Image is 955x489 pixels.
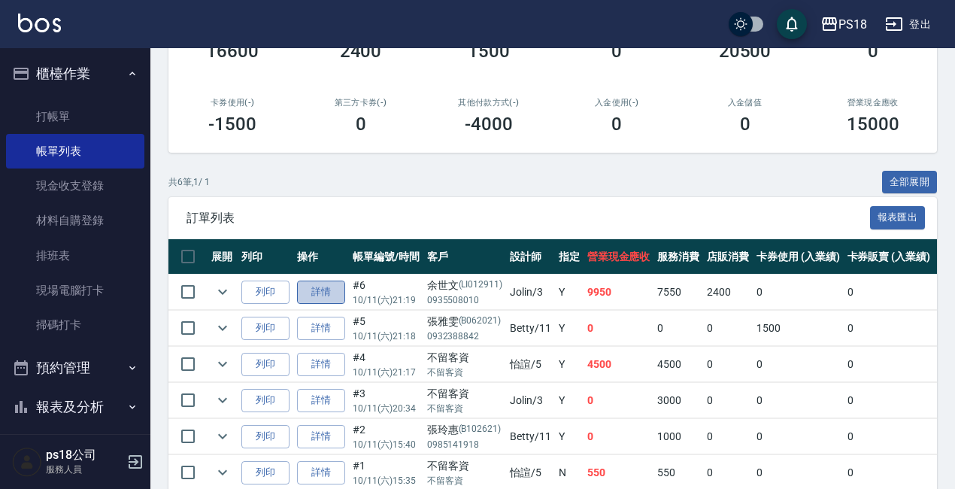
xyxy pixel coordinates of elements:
td: #2 [349,419,423,454]
td: 0 [703,419,753,454]
td: Y [555,311,584,346]
a: 帳單列表 [6,134,144,169]
p: 0932388842 [427,330,502,343]
th: 客戶 [423,239,506,275]
button: 列印 [241,461,290,484]
td: 0 [844,311,935,346]
a: 詳情 [297,281,345,304]
div: 不留客資 [427,350,502,366]
td: 0 [584,311,654,346]
td: 7550 [653,275,703,310]
button: 列印 [241,317,290,340]
p: 10/11 (六) 15:40 [353,438,420,451]
td: 2400 [703,275,753,310]
button: 列印 [241,281,290,304]
td: Betty /11 [506,419,555,454]
td: Y [555,419,584,454]
h3: 16600 [206,41,259,62]
td: 1500 [753,311,844,346]
p: 服務人員 [46,463,123,476]
a: 詳情 [297,317,345,340]
button: expand row [211,353,234,375]
td: 0 [584,419,654,454]
a: 詳情 [297,461,345,484]
td: #3 [349,383,423,418]
h3: -1500 [208,114,256,135]
div: PS18 [838,15,867,34]
a: 打帳單 [6,99,144,134]
p: (B102621) [459,422,502,438]
h3: 20500 [719,41,772,62]
td: Y [555,275,584,310]
a: 材料自購登錄 [6,203,144,238]
p: 不留客資 [427,402,502,415]
h3: 15000 [847,114,899,135]
a: 現金收支登錄 [6,169,144,203]
h2: 入金儲值 [699,98,790,108]
p: 10/11 (六) 21:18 [353,330,420,343]
p: 共 6 筆, 1 / 1 [168,175,210,189]
button: save [777,9,807,39]
p: 0985141918 [427,438,502,451]
td: 怡諠 /5 [506,347,555,382]
td: 0 [844,275,935,310]
th: 操作 [293,239,349,275]
a: 詳情 [297,353,345,376]
h3: 0 [868,41,878,62]
a: 現場電腦打卡 [6,273,144,308]
td: Jolin /3 [506,275,555,310]
td: 0 [703,383,753,418]
td: 0 [753,419,844,454]
button: expand row [211,281,234,303]
h3: 0 [356,114,366,135]
h3: 0 [740,114,750,135]
td: 0 [703,311,753,346]
td: 0 [753,383,844,418]
th: 列印 [238,239,293,275]
th: 指定 [555,239,584,275]
p: 不留客資 [427,474,502,487]
td: Betty /11 [506,311,555,346]
a: 掃碼打卡 [6,308,144,342]
div: 不留客資 [427,458,502,474]
h3: 1500 [468,41,510,62]
th: 營業現金應收 [584,239,654,275]
img: Logo [18,14,61,32]
button: 登出 [879,11,937,38]
th: 卡券販賣 (入業績) [844,239,935,275]
button: expand row [211,389,234,412]
p: 10/11 (六) 20:34 [353,402,420,415]
div: 不留客資 [427,386,502,402]
p: 0935508010 [427,293,502,307]
button: PS18 [814,9,873,40]
a: 詳情 [297,389,345,412]
button: expand row [211,317,234,339]
th: 展開 [208,239,238,275]
td: 1000 [653,419,703,454]
button: expand row [211,461,234,484]
button: 報表匯出 [870,206,926,229]
h2: 第三方卡券(-) [314,98,406,108]
a: 排班表 [6,238,144,273]
td: #5 [349,311,423,346]
h2: 其他付款方式(-) [443,98,535,108]
h5: ps18公司 [46,448,123,463]
h2: 營業現金應收 [827,98,919,108]
button: 報表及分析 [6,387,144,427]
p: 10/11 (六) 21:17 [353,366,420,379]
td: 9950 [584,275,654,310]
img: Person [12,447,42,477]
h3: 0 [611,41,622,62]
p: (B062021) [459,314,502,330]
td: 3000 [653,383,703,418]
td: Y [555,347,584,382]
div: 張玲惠 [427,422,502,438]
th: 服務消費 [653,239,703,275]
td: #4 [349,347,423,382]
div: 張雅雯 [427,314,502,330]
button: 櫃檯作業 [6,54,144,93]
button: 全部展開 [882,171,938,194]
td: 0 [584,383,654,418]
h3: 2400 [340,41,382,62]
p: 10/11 (六) 15:35 [353,474,420,487]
